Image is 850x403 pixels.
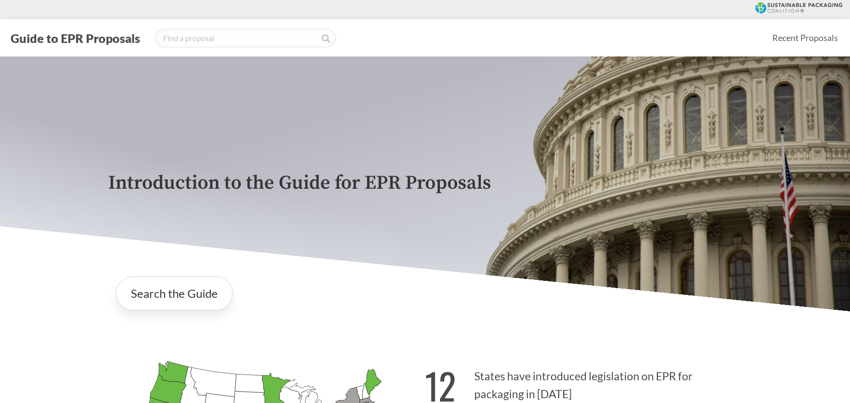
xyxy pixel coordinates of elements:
[116,277,233,310] a: Search the Guide
[8,30,143,46] button: Guide to EPR Proposals
[768,27,842,49] a: Recent Proposals
[108,172,742,194] p: Introduction to the Guide for EPR Proposals
[155,28,336,48] input: Find a proposal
